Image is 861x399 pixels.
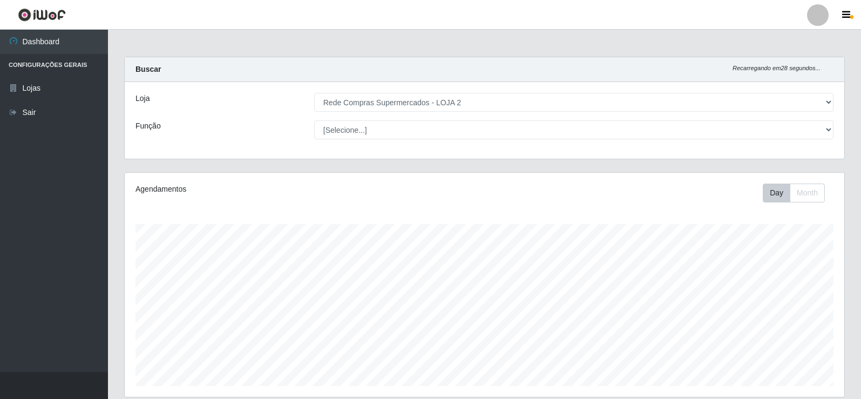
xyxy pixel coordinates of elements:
[135,93,150,104] label: Loja
[763,184,790,202] button: Day
[763,184,825,202] div: First group
[135,184,417,195] div: Agendamentos
[763,184,833,202] div: Toolbar with button groups
[733,65,821,71] i: Recarregando em 28 segundos...
[790,184,825,202] button: Month
[135,120,161,132] label: Função
[135,65,161,73] strong: Buscar
[18,8,66,22] img: CoreUI Logo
